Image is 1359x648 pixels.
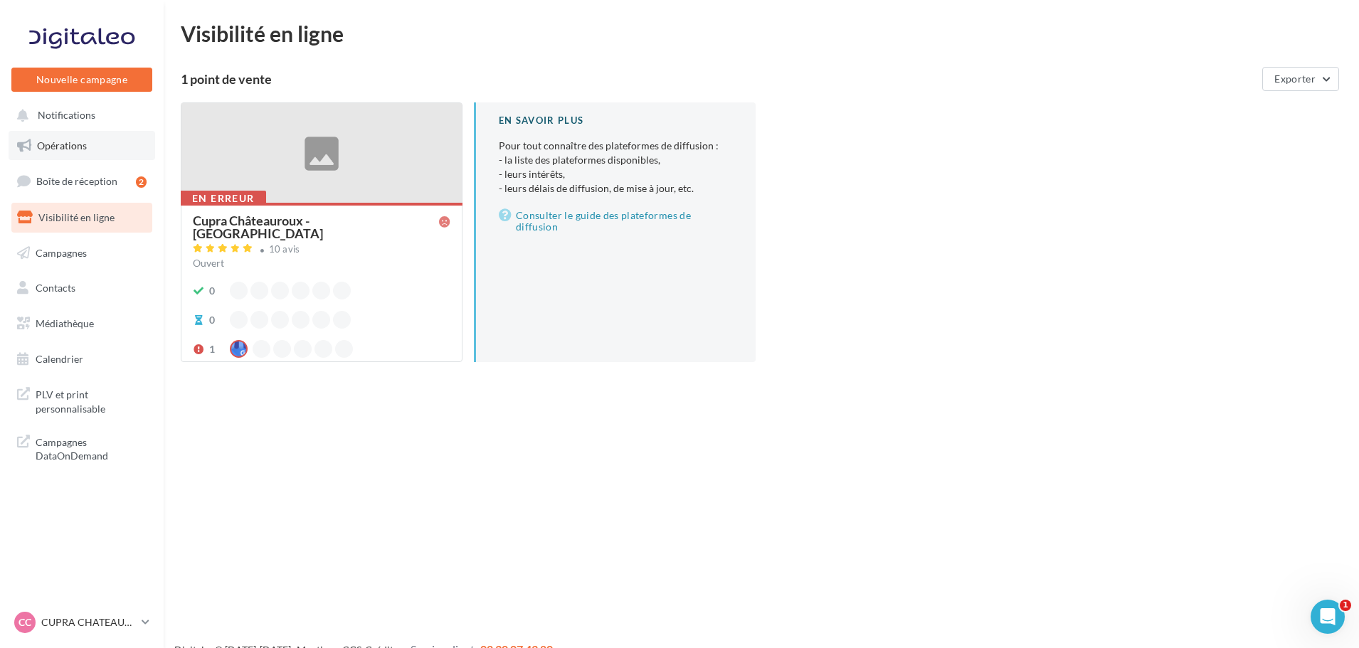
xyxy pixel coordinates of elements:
div: Visibilité en ligne [181,23,1342,44]
a: Consulter le guide des plateformes de diffusion [499,207,733,235]
span: Campagnes [36,246,87,258]
span: Calendrier [36,353,83,365]
p: Pour tout connaître des plateformes de diffusion : [499,139,733,196]
button: Nouvelle campagne [11,68,152,92]
p: CUPRA CHATEAUROUX [41,615,136,630]
div: 1 point de vente [181,73,1257,85]
span: Médiathèque [36,317,94,329]
div: En savoir plus [499,114,733,127]
a: Campagnes [9,238,155,268]
span: Campagnes DataOnDemand [36,432,147,463]
div: 0 [209,284,215,298]
a: Opérations [9,131,155,161]
div: 1 [209,342,215,356]
li: - leurs délais de diffusion, de mise à jour, etc. [499,181,733,196]
span: 1 [1340,600,1351,611]
div: En erreur [181,191,266,206]
a: PLV et print personnalisable [9,379,155,421]
div: 2 [136,176,147,188]
a: Campagnes DataOnDemand [9,427,155,469]
span: Ouvert [193,257,224,269]
span: Exporter [1274,73,1316,85]
a: Visibilité en ligne [9,203,155,233]
div: Cupra Châteauroux - [GEOGRAPHIC_DATA] [193,214,439,240]
span: Boîte de réception [36,175,117,187]
div: 10 avis [269,245,300,254]
li: - la liste des plateformes disponibles, [499,153,733,167]
a: Boîte de réception2 [9,166,155,196]
span: Opérations [37,139,87,152]
a: CC CUPRA CHATEAUROUX [11,609,152,636]
a: Contacts [9,273,155,303]
div: 0 [209,313,215,327]
iframe: Intercom live chat [1311,600,1345,634]
span: Visibilité en ligne [38,211,115,223]
a: Calendrier [9,344,155,374]
button: Exporter [1262,67,1339,91]
span: Notifications [38,110,95,122]
span: Contacts [36,282,75,294]
span: PLV et print personnalisable [36,385,147,415]
a: 10 avis [193,242,450,259]
li: - leurs intérêts, [499,167,733,181]
span: CC [18,615,31,630]
a: Médiathèque [9,309,155,339]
